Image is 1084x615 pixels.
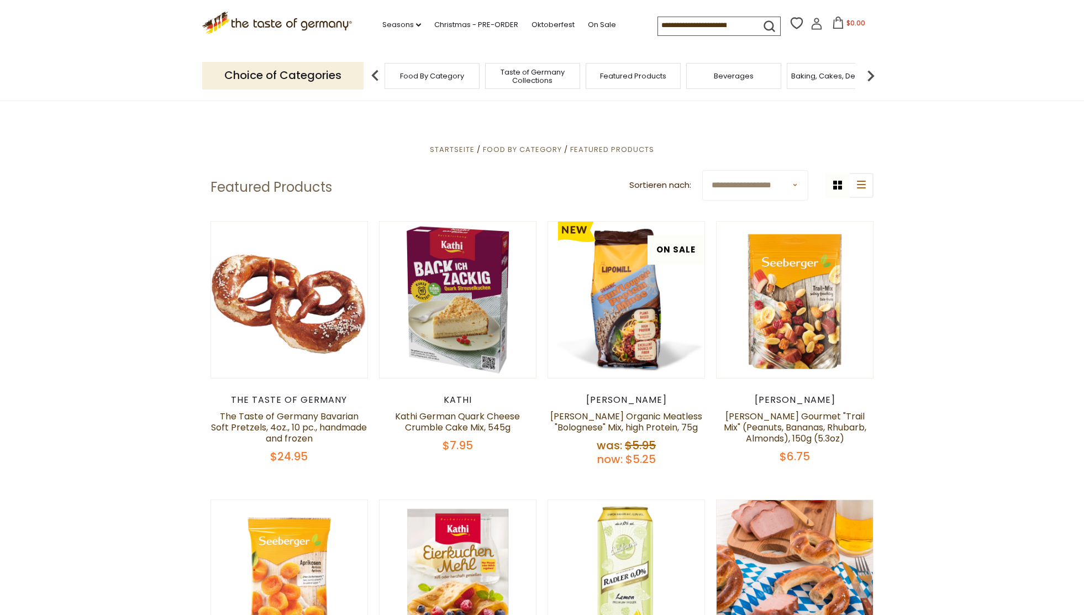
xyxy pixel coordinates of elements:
div: The Taste of Germany [211,395,368,406]
div: [PERSON_NAME] [716,395,873,406]
p: Choice of Categories [202,62,364,89]
a: [PERSON_NAME] Gourmet "Trail Mix" (Peanuts, Bananas, Rhubarb, Almonds), 150g (5.3oz) [724,410,866,445]
a: Startseite [430,144,475,155]
span: $7.95 [443,438,473,453]
span: $5.95 [625,438,656,453]
span: $0.00 [846,18,865,28]
button: $0.00 [825,17,872,33]
label: Sortieren nach: [629,178,691,192]
a: Food By Category [483,144,562,155]
img: Lamotte Organic Meatless "Bolognese" Mix, high Protein, 75g [548,222,704,378]
span: $5.25 [625,451,656,467]
label: Now: [597,451,623,467]
div: [PERSON_NAME] [548,395,705,406]
img: next arrow [860,65,882,87]
a: Beverages [714,72,754,80]
img: previous arrow [364,65,386,87]
a: The Taste of Germany Bavarian Soft Pretzels, 4oz., 10 pc., handmade and frozen [211,410,367,445]
a: Baking, Cakes, Desserts [791,72,877,80]
div: Kathi [379,395,536,406]
label: Was: [597,438,622,453]
h1: Featured Products [211,179,332,196]
img: Seeberger Gourmet "Trail Mix" (Peanuts, Bananas, Rhubarb, Almonds), 150g (5.3oz) [717,222,873,378]
a: Seasons [382,19,421,31]
span: $6.75 [780,449,810,464]
a: Featured Products [570,144,654,155]
img: Kathi German Quark Cheese Crumble Cake Mix, 545g [380,222,536,378]
span: $24.95 [270,449,308,464]
a: Taste of Germany Collections [488,68,577,85]
a: Christmas - PRE-ORDER [434,19,518,31]
a: Oktoberfest [532,19,575,31]
a: [PERSON_NAME] Organic Meatless "Bolognese" Mix, high Protein, 75g [550,410,702,434]
a: Food By Category [400,72,464,80]
a: Kathi German Quark Cheese Crumble Cake Mix, 545g [395,410,520,434]
a: On Sale [588,19,616,31]
a: Featured Products [600,72,666,80]
img: The Taste of Germany Bavarian Soft Pretzels, 4oz., 10 pc., handmade and frozen [211,222,367,378]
